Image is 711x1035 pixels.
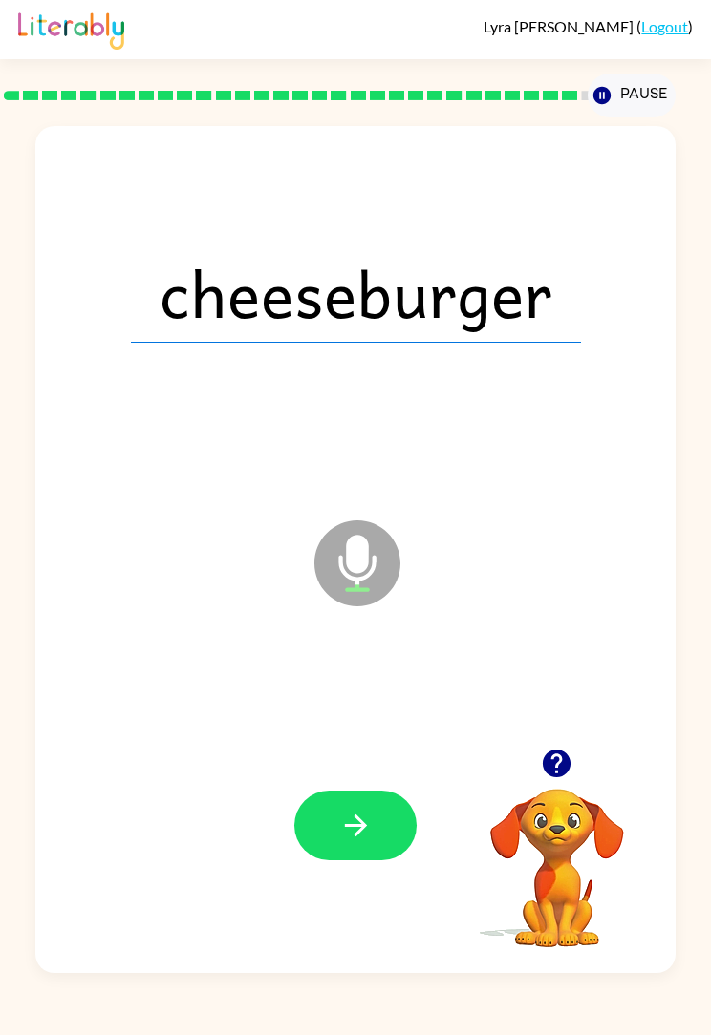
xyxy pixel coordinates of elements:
div: ( ) [484,17,693,35]
span: Lyra [PERSON_NAME] [484,17,636,35]
button: Pause [588,74,676,117]
img: Literably [18,8,124,50]
video: Your browser must support playing .mp4 files to use Literably. Please try using another browser. [462,759,653,950]
span: cheeseburger [131,243,581,343]
a: Logout [641,17,688,35]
